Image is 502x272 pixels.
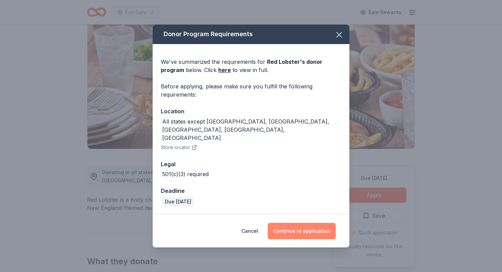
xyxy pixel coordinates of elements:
[161,160,341,169] div: Legal
[162,197,194,206] div: Due [DATE]
[161,107,341,116] div: Location
[162,117,341,142] div: All states except [GEOGRAPHIC_DATA], [GEOGRAPHIC_DATA], [GEOGRAPHIC_DATA], [GEOGRAPHIC_DATA], [GE...
[268,223,336,239] button: Continue to application
[162,170,209,178] div: 501(c)(3) required
[153,25,349,44] div: Donor Program Requirements
[161,143,197,152] button: Store locator
[218,66,231,74] a: here
[241,223,258,239] button: Cancel
[161,58,341,74] div: We've summarized the requirements for below. Click to view in full.
[161,82,341,99] div: Before applying, please make sure you fulfill the following requirements:
[161,186,341,195] div: Deadline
